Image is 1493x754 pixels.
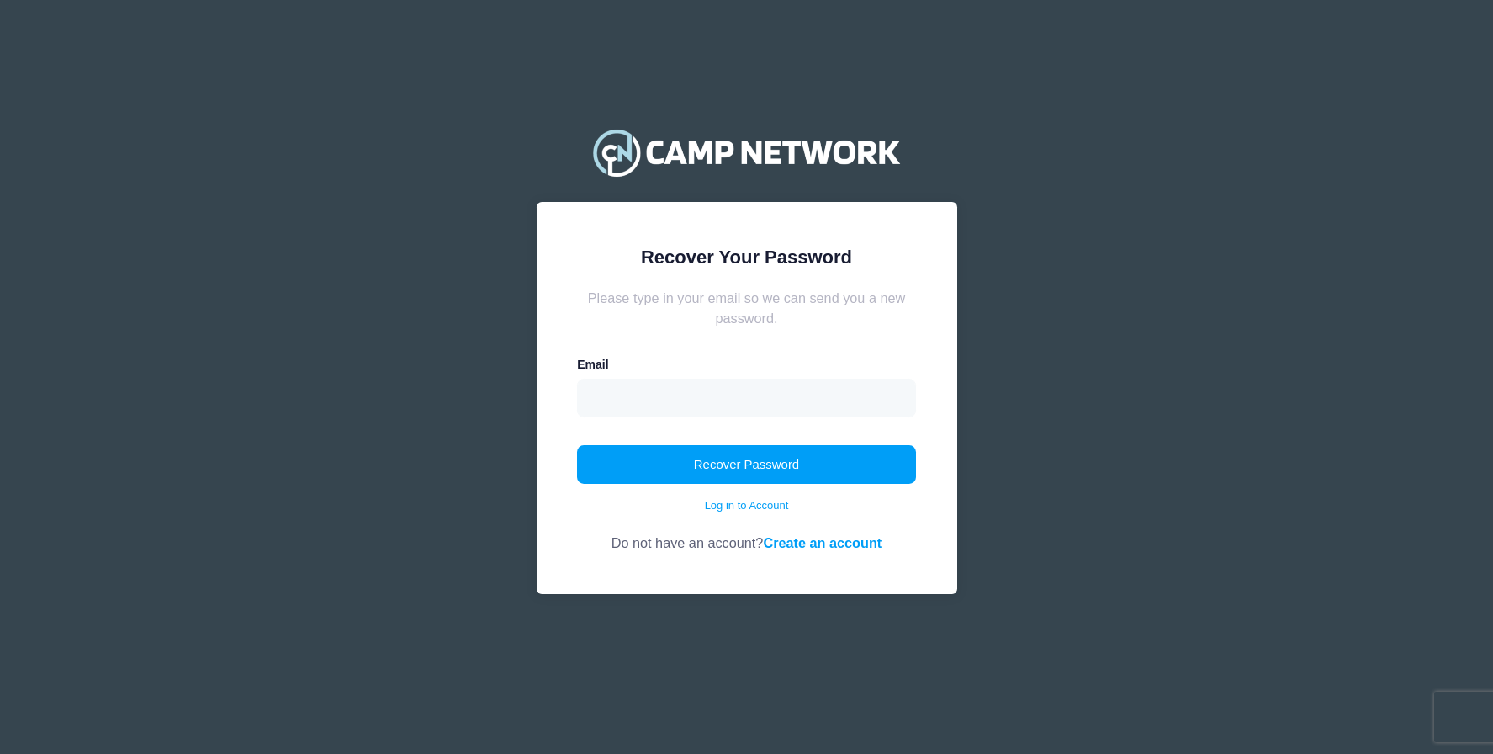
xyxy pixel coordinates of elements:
[577,513,916,553] div: Do not have an account?
[763,535,882,550] a: Create an account
[577,243,916,271] div: Recover Your Password
[577,445,916,484] button: Recover Password
[577,288,916,329] div: Please type in your email so we can send you a new password.
[705,497,789,514] a: Log in to Account
[577,356,608,374] label: Email
[585,119,907,186] img: Camp Network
